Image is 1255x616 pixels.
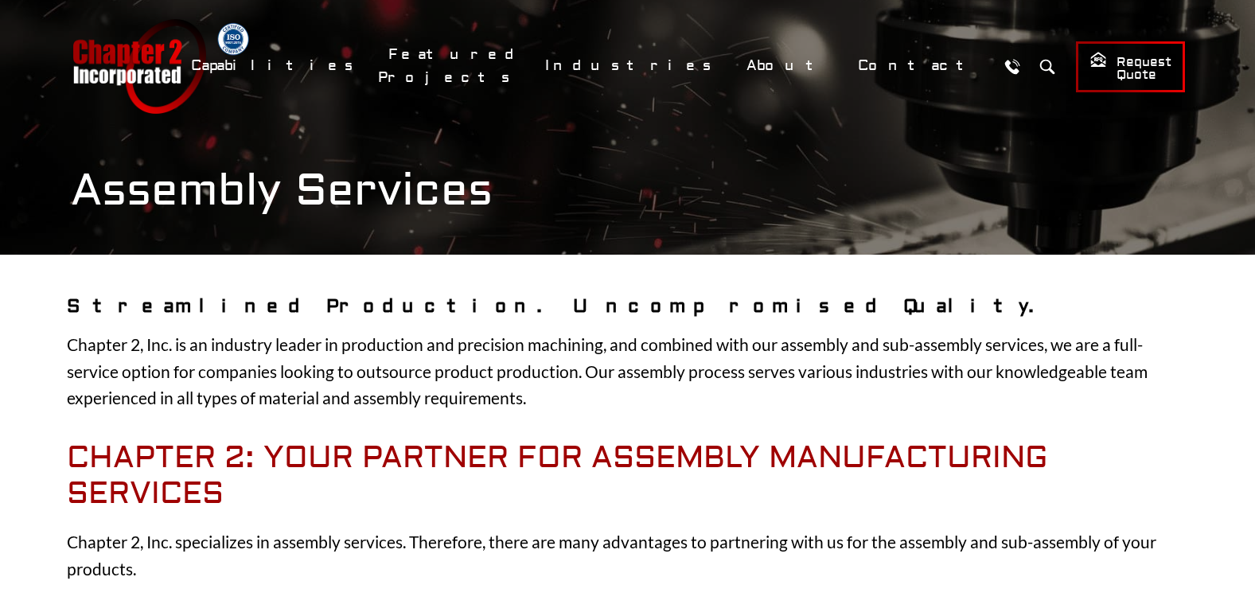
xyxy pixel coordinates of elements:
span: Request Quote [1089,51,1171,84]
a: Call Us [998,52,1027,81]
a: Featured Projects [378,37,527,95]
h1: Assembly Services [71,164,1185,217]
h2: Chapter 2: Your Partner for Assembly Manufacturing Services [67,440,1189,513]
a: Industries [535,49,728,83]
strong: Streamlined Production. Uncompromised Quality. [67,294,1046,318]
p: Chapter 2, Inc. is an industry leader in production and precision machining, and combined with ou... [67,331,1189,411]
a: About [736,49,840,83]
p: Chapter 2, Inc. specializes in assembly services. Therefore, there are many advantages to partner... [67,528,1189,582]
a: Contact [848,49,990,83]
button: Search [1033,52,1062,81]
a: Capabilities [181,49,370,83]
a: Chapter 2 Incorporated [71,19,206,114]
a: Request Quote [1076,41,1185,92]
